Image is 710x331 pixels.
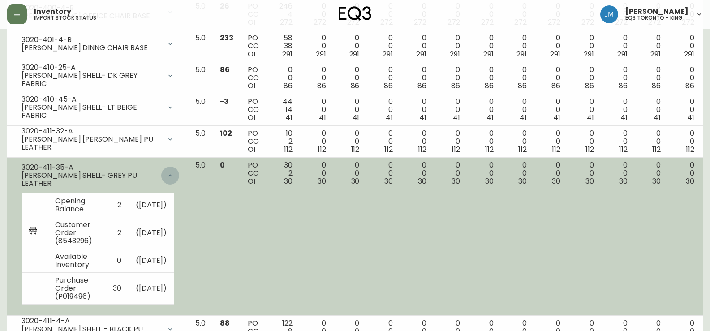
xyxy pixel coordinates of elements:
div: 0 0 [541,66,560,90]
div: 0 0 [508,98,527,122]
td: 5.0 [188,158,213,316]
div: [PERSON_NAME] SHELL- GREY PU LEATHER [22,172,161,188]
div: 58 38 [273,34,293,58]
div: 0 0 [474,129,494,154]
span: OI [248,49,255,59]
span: 291 [316,49,326,59]
div: 0 0 [374,34,393,58]
div: 3020-401-4-B [22,36,161,44]
div: 0 0 [340,66,360,90]
td: Opening Balance [48,193,106,217]
div: 0 0 [441,66,460,90]
td: Purchase Order (P019496) [48,272,106,304]
div: 0 0 [340,98,360,122]
div: 0 0 [675,129,694,154]
div: 0 0 [340,161,360,185]
div: 0 0 [441,129,460,154]
span: 112 [552,144,560,155]
h5: eq3 toronto - king [625,15,683,21]
div: 0 0 [474,34,494,58]
span: 86 [485,81,494,91]
div: PO CO [248,34,259,58]
img: retail_report.svg [29,227,37,237]
div: 0 0 [374,98,393,122]
div: 0 0 [407,161,426,185]
span: 41 [654,112,661,123]
span: [PERSON_NAME] [625,8,688,15]
div: 0 0 [508,161,527,185]
div: 0 0 [608,34,628,58]
div: 0 0 [474,66,494,90]
span: 30 [384,176,393,186]
div: 0 0 [575,161,594,185]
span: 30 [318,176,326,186]
div: [PERSON_NAME] [PERSON_NAME] PU LEATHER [22,135,161,151]
span: 291 [550,49,560,59]
td: 30 [106,272,129,304]
span: 0 [220,160,225,170]
div: [PERSON_NAME] SHELL- LT BEIGE FABRIC [22,103,161,120]
span: 30 [418,176,426,186]
div: 0 0 [675,161,694,185]
div: PO CO [248,129,259,154]
span: 112 [485,144,494,155]
td: 2 [106,193,129,217]
span: 86 [551,81,560,91]
div: 3020-411-32-A [22,127,161,135]
span: 30 [351,176,360,186]
td: Available Inventory [48,249,106,272]
div: 3020-411-4-A [22,317,161,325]
img: b88646003a19a9f750de19192e969c24 [600,5,618,23]
span: 112 [619,144,628,155]
div: 0 0 [675,98,694,122]
div: 3020-411-35-A [22,163,161,172]
span: 88 [220,318,230,328]
span: 86 [451,81,460,91]
div: 0 0 [575,98,594,122]
div: 0 0 [608,161,628,185]
div: 0 0 [407,34,426,58]
div: 0 0 [608,66,628,90]
span: 112 [351,144,360,155]
span: 86 [518,81,527,91]
span: 41 [285,112,293,123]
span: 291 [349,49,360,59]
div: 0 0 [474,161,494,185]
div: [PERSON_NAME] SHELL- DK GREY FABRIC [22,72,161,88]
span: 86 [619,81,628,91]
td: 5.0 [188,30,213,62]
td: ( [DATE] ) [129,193,174,217]
div: 0 0 [541,129,560,154]
span: 112 [652,144,661,155]
div: 0 0 [441,161,460,185]
span: 41 [453,112,460,123]
td: 0 [106,249,129,272]
div: 44 14 [273,98,293,122]
span: 112 [284,144,293,155]
span: 30 [652,176,661,186]
div: 0 0 [441,34,460,58]
span: 30 [585,176,594,186]
span: 291 [650,49,661,59]
div: 0 0 [307,66,326,90]
div: PO CO [248,98,259,122]
div: 0 0 [307,161,326,185]
div: 0 0 [508,34,527,58]
td: Customer Order (8543296) [48,217,106,249]
h5: import stock status [34,15,96,21]
div: 0 0 [340,34,360,58]
div: [PERSON_NAME] DINNG CHAIR BASE [22,44,161,52]
td: 2 [106,217,129,249]
div: 0 0 [675,34,694,58]
span: 86 [417,81,426,91]
div: 0 0 [307,34,326,58]
span: OI [248,81,255,91]
span: 41 [486,112,494,123]
span: 30 [552,176,560,186]
div: 0 0 [642,129,661,154]
span: 86 [384,81,393,91]
div: 0 0 [508,129,527,154]
span: 86 [685,81,694,91]
div: 0 0 [441,98,460,122]
div: 3020-410-45-A[PERSON_NAME] SHELL- LT BEIGE FABRIC [14,98,181,117]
